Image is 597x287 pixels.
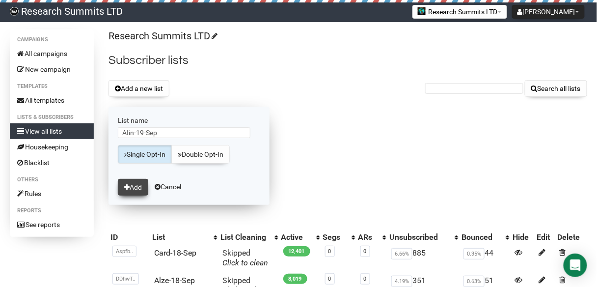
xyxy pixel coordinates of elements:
th: Active: No sort applied, activate to apply an ascending sort [279,230,321,244]
th: Segs: No sort applied, activate to apply an ascending sort [321,230,356,244]
a: Alze-18-Sep [154,276,195,285]
li: Others [10,174,94,186]
th: ARs: No sort applied, activate to apply an ascending sort [356,230,387,244]
div: Open Intercom Messenger [564,254,587,277]
span: 0.35% [463,248,485,259]
a: All campaigns [10,46,94,61]
a: 0 [364,248,367,255]
th: ID: No sort applied, sorting is disabled [109,230,150,244]
a: Rules [10,186,94,201]
span: Skipped [222,248,268,267]
a: Double Opt-In [171,145,230,164]
div: Edit [537,232,553,242]
span: DDhwT.. [112,273,139,285]
a: 0 [364,276,367,282]
span: 12,401 [283,246,310,257]
button: Add [118,179,148,196]
input: The name of your new list [118,127,250,138]
li: Reports [10,205,94,217]
a: Blacklist [10,155,94,171]
div: Unsubscribed [389,232,450,242]
th: Hide: No sort applied, sorting is disabled [511,230,535,244]
img: 2.jpg [418,7,426,15]
td: 44 [460,244,511,272]
a: All templates [10,92,94,108]
div: ID [110,232,148,242]
span: Aspfb.. [112,246,136,257]
th: List Cleaning: No sort applied, activate to apply an ascending sort [218,230,279,244]
a: Research Summits LTD [109,30,216,42]
span: 0.63% [463,276,485,287]
label: List name [118,116,260,125]
a: 0 [328,276,331,282]
a: Click to clean [222,258,268,267]
th: Delete: No sort applied, sorting is disabled [555,230,587,244]
td: 885 [387,244,460,272]
button: Search all lists [525,80,587,97]
div: Delete [557,232,585,242]
th: Bounced: No sort applied, activate to apply an ascending sort [460,230,511,244]
span: 6.66% [391,248,412,259]
a: View all lists [10,123,94,139]
li: Campaigns [10,34,94,46]
span: 4.19% [391,276,412,287]
th: Edit: No sort applied, sorting is disabled [535,230,555,244]
button: [PERSON_NAME] [512,5,585,19]
li: Templates [10,81,94,92]
a: See reports [10,217,94,232]
a: Card-18-Sep [154,248,196,258]
li: Lists & subscribers [10,112,94,123]
div: Segs [323,232,347,242]
a: Housekeeping [10,139,94,155]
img: bccbfd5974049ef095ce3c15df0eef5a [10,7,19,16]
th: Unsubscribed: No sort applied, activate to apply an ascending sort [387,230,460,244]
div: List Cleaning [220,232,270,242]
a: 0 [328,248,331,255]
div: Bounced [461,232,501,242]
a: Cancel [155,183,181,191]
h2: Subscriber lists [109,52,587,69]
a: Single Opt-In [118,145,172,164]
span: 8,019 [283,274,307,284]
th: List: No sort applied, activate to apply an ascending sort [150,230,218,244]
button: Research Summits LTD [412,5,507,19]
a: New campaign [10,61,94,77]
div: Active [281,232,311,242]
button: Add a new list [109,80,169,97]
div: List [152,232,209,242]
div: ARs [358,232,378,242]
div: Hide [513,232,533,242]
